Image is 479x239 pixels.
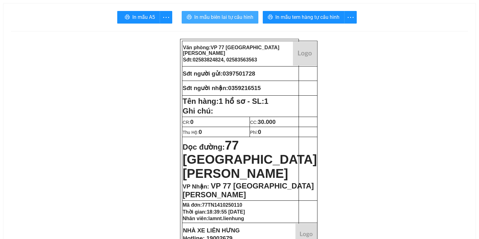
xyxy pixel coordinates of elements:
strong: Sđt người nhận: [183,85,228,91]
span: 77TN1410250110 [202,202,242,208]
strong: Mã đơn: [183,202,242,208]
span: Phí: [250,130,261,135]
span: 1 [264,97,268,105]
span: In mẫu biên lai tự cấu hình [194,13,253,21]
strong: Sđt: [183,57,257,62]
strong: Thời gian: [183,209,245,215]
span: Thu Hộ: [183,130,202,135]
span: VP Nhận: [183,183,209,190]
span: Ghi chú: [183,107,213,115]
span: CC: [250,120,276,125]
span: 18:39:55 [DATE] [207,209,245,215]
strong: Dọc đường: [183,143,317,179]
span: 02583824824, 02583563563 [193,57,257,62]
span: more [344,13,356,21]
span: In mẫu A5 [132,13,155,21]
button: more [344,11,357,24]
span: printer [268,14,273,20]
strong: Sđt người gửi: [183,70,223,77]
span: lamnt.lienhung [208,216,244,221]
span: 30.000 [258,119,276,125]
button: more [160,11,172,24]
span: more [160,13,172,21]
span: 0 [190,119,193,125]
span: printer [187,14,192,20]
span: VP 77 [GEOGRAPHIC_DATA][PERSON_NAME] [183,45,279,56]
span: 0 [199,129,202,135]
button: printerIn mẫu biên lai tự cấu hình [182,11,258,24]
span: In mẫu tem hàng tự cấu hình [275,13,339,21]
span: CR: [183,120,194,125]
span: 0 [258,129,261,135]
span: 77 [GEOGRAPHIC_DATA][PERSON_NAME] [183,138,317,180]
strong: Tên hàng: [183,97,268,105]
span: 0359216515 [228,85,261,91]
span: 0397501728 [223,70,255,77]
span: 1 hồ sơ - SL: [219,97,268,105]
span: printer [125,14,130,20]
strong: NHÀ XE LIÊN HƯNG [183,227,240,234]
strong: Nhân viên: [183,216,244,221]
span: VP 77 [GEOGRAPHIC_DATA][PERSON_NAME] [183,182,314,199]
strong: Văn phòng: [183,45,279,56]
button: printerIn mẫu A5 [117,11,160,24]
img: logo [293,42,317,66]
button: printerIn mẫu tem hàng tự cấu hình [263,11,344,24]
